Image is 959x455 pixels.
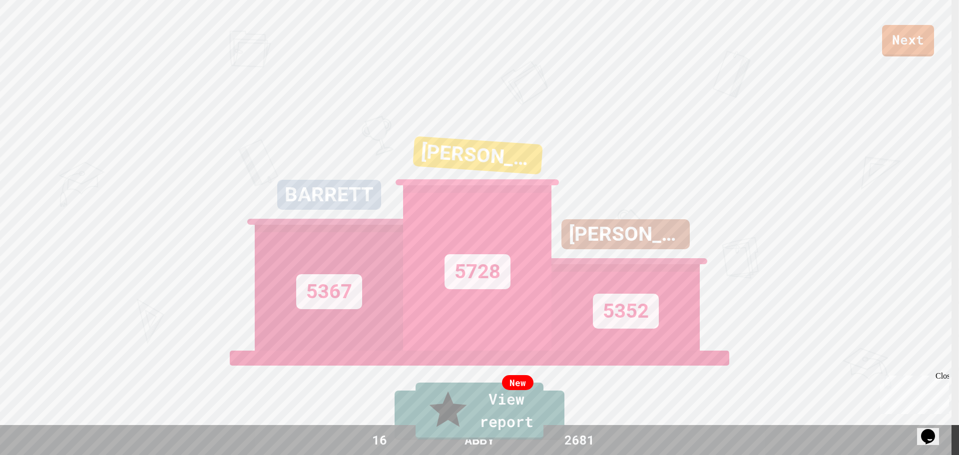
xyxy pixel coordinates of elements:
[277,180,381,210] div: BARRETT
[445,254,510,289] div: 5728
[296,274,362,309] div: 5367
[876,372,949,414] iframe: chat widget
[4,4,69,63] div: Chat with us now!Close
[882,25,934,56] a: Next
[593,294,659,329] div: 5352
[561,219,690,249] div: [PERSON_NAME]
[917,415,949,445] iframe: chat widget
[416,383,543,440] a: View report
[502,375,533,390] div: New
[413,136,542,175] div: [PERSON_NAME]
